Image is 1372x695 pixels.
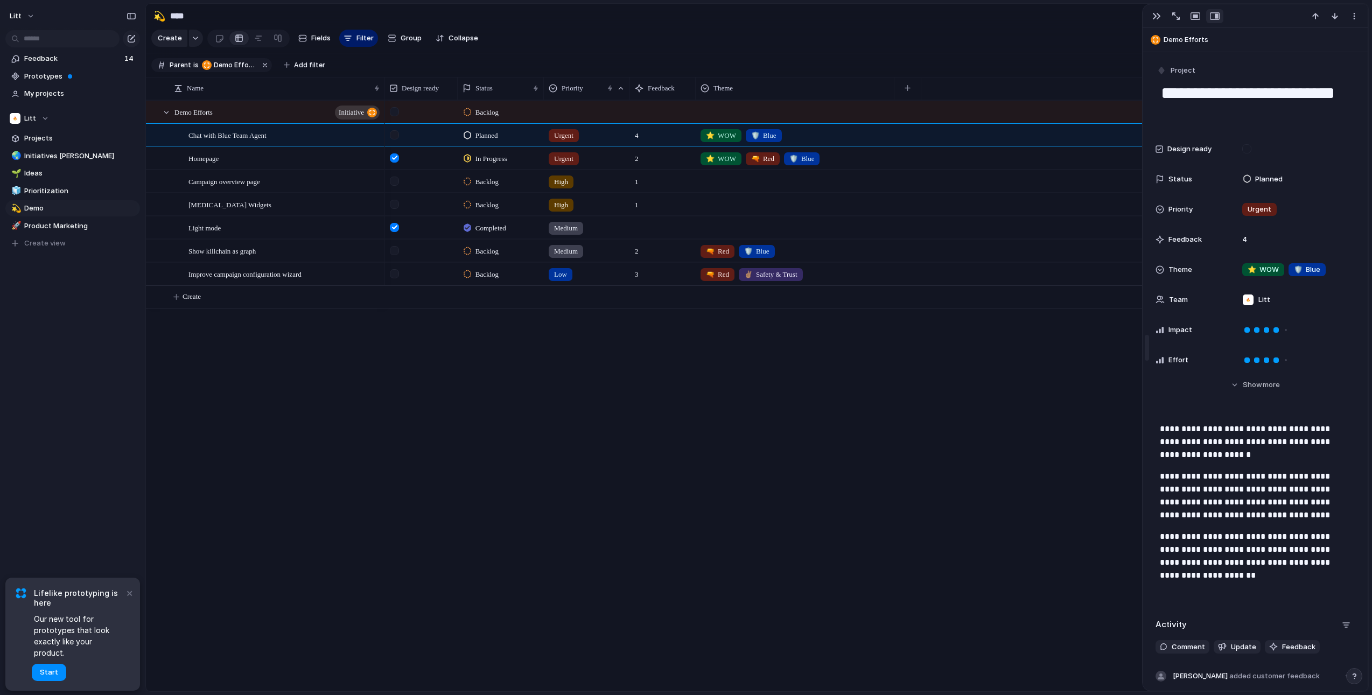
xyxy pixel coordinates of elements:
div: 🚀 [11,220,19,232]
span: Create [158,33,182,44]
span: Team [1169,294,1188,305]
span: Our new tool for prototypes that look exactly like your product. [34,613,124,658]
a: Projects [5,130,140,146]
a: Feedback14 [5,51,140,67]
span: initiative [339,105,364,120]
span: 🛡️ [744,247,753,255]
span: Feedback [24,53,121,64]
span: Feedback [1282,642,1315,652]
a: 🌏Initiatives [PERSON_NAME] [5,148,140,164]
span: [PERSON_NAME] [1173,671,1320,682]
span: WOW [1248,264,1279,275]
span: Medium [554,223,578,234]
span: Campaign overview page [188,175,260,187]
span: Status [1168,174,1192,185]
span: Blue [789,153,815,164]
span: Urgent [554,153,573,164]
span: Backlog [475,269,499,280]
span: 2 [631,240,643,257]
button: Update [1214,640,1261,654]
span: Blue [1294,264,1320,275]
span: Update [1231,642,1256,652]
div: 🌱 [11,167,19,180]
button: Add filter [277,58,332,73]
span: 🔫 [706,270,715,278]
span: ⭐️ [706,131,715,139]
span: 🛡️ [1294,265,1303,273]
button: 🚀 [10,221,20,231]
span: 4 [1238,234,1251,245]
span: 🛡️ [789,155,798,163]
span: Demo Efforts [1164,34,1363,45]
span: Show [1243,380,1262,390]
button: Create [151,30,187,47]
button: 🌏 [10,151,20,162]
span: 🛡️ [751,131,760,139]
h2: Activity [1156,619,1187,631]
span: Theme [713,83,733,94]
a: My projects [5,86,140,102]
span: Projects [24,133,136,144]
span: In Progress [475,153,507,164]
span: Create view [24,238,66,249]
span: Improve campaign configuration wizard [188,268,302,280]
span: Red [706,246,729,257]
span: Red [751,153,774,164]
span: Homepage [188,152,219,164]
span: 14 [124,53,136,64]
a: 💫Demo [5,200,140,216]
button: Collapse [431,30,482,47]
span: [MEDICAL_DATA] Widgets [188,198,271,210]
div: 🧊 [11,185,19,197]
button: 🧊 [10,186,20,196]
span: 4 [631,124,643,141]
button: Group [382,30,427,47]
button: Fields [294,30,335,47]
span: Group [401,33,422,44]
a: 🧊Prioritization [5,183,140,199]
span: Backlog [475,177,499,187]
button: Create view [5,235,140,251]
span: ⭐️ [1248,265,1256,273]
span: more [1263,380,1280,390]
span: Project [1171,65,1195,76]
span: Red [706,269,729,280]
span: Safety & Trust [744,269,797,280]
span: Blue [751,130,776,141]
div: 💫 [153,9,165,23]
span: Status [475,83,493,94]
div: 💫 [11,202,19,215]
span: 🔫 [751,155,760,163]
span: Planned [475,130,498,141]
span: Theme [1168,264,1192,275]
span: High [554,200,568,210]
div: 🚀Product Marketing [5,218,140,234]
a: Prototypes [5,68,140,85]
span: 🔫 [706,247,715,255]
button: initiative [335,106,380,120]
span: Priority [562,83,583,94]
span: Design ready [1167,144,1212,155]
button: Litt [5,8,40,25]
span: 1h [1346,672,1355,683]
span: Medium [554,246,578,257]
span: Litt [24,113,36,124]
span: Litt [1258,294,1270,305]
span: Ideas [24,168,136,179]
span: Feedback [648,83,675,94]
span: Parent [170,60,191,70]
span: 3 [631,263,643,280]
div: 🌱Ideas [5,165,140,181]
span: Urgent [554,130,573,141]
span: Start [40,667,58,678]
span: Light mode [188,221,221,234]
span: 1 [631,171,643,187]
span: WOW [706,153,736,164]
span: Completed [475,223,506,234]
span: My projects [24,88,136,99]
span: Collapse [449,33,478,44]
span: Comment [1172,642,1205,652]
span: Create [183,291,201,302]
